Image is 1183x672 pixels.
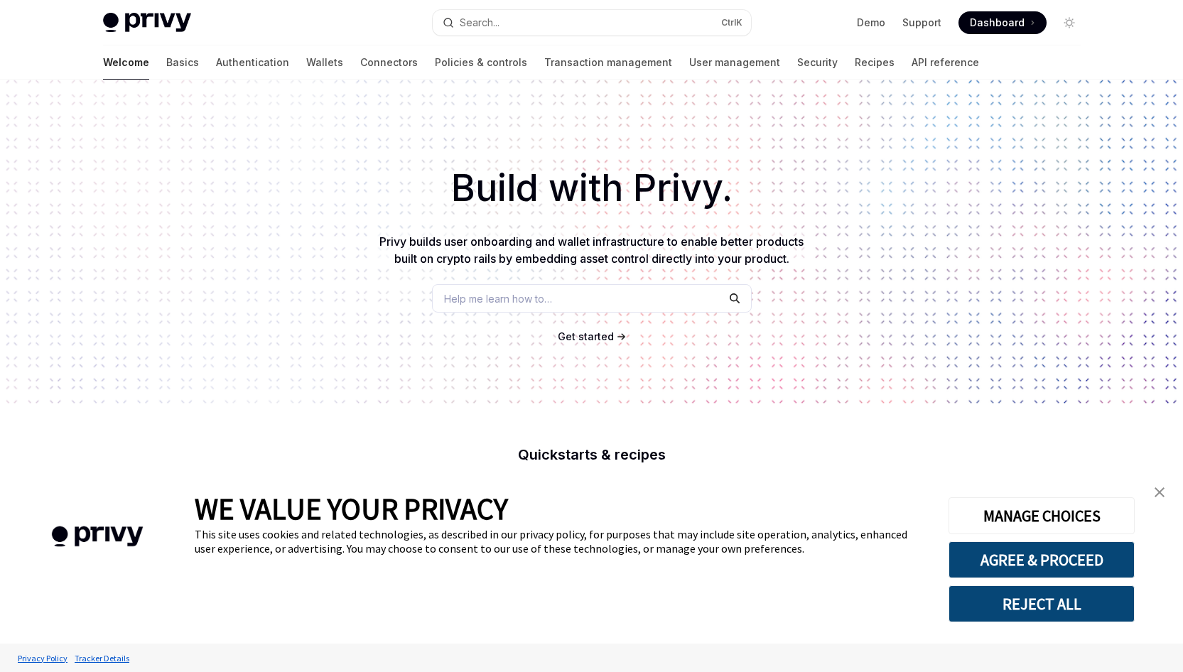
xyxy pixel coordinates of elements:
[103,45,149,80] a: Welcome
[902,16,941,30] a: Support
[912,45,979,80] a: API reference
[460,14,499,31] div: Search...
[306,45,343,80] a: Wallets
[360,45,418,80] a: Connectors
[216,45,289,80] a: Authentication
[71,646,133,671] a: Tracker Details
[103,13,191,33] img: light logo
[855,45,895,80] a: Recipes
[195,490,508,527] span: WE VALUE YOUR PRIVACY
[970,16,1025,30] span: Dashboard
[1058,11,1081,34] button: Toggle dark mode
[558,330,614,342] span: Get started
[949,497,1135,534] button: MANAGE CHOICES
[195,527,927,556] div: This site uses cookies and related technologies, as described in our privacy policy, for purposes...
[21,506,173,568] img: company logo
[857,16,885,30] a: Demo
[721,17,742,28] span: Ctrl K
[23,161,1160,216] h1: Build with Privy.
[166,45,199,80] a: Basics
[949,585,1135,622] button: REJECT ALL
[342,448,842,462] h2: Quickstarts & recipes
[949,541,1135,578] button: AGREE & PROCEED
[558,330,614,344] a: Get started
[544,45,672,80] a: Transaction management
[1145,478,1174,506] a: close banner
[14,646,71,671] a: Privacy Policy
[433,10,751,36] button: Open search
[435,45,527,80] a: Policies & controls
[797,45,838,80] a: Security
[379,234,804,266] span: Privy builds user onboarding and wallet infrastructure to enable better products built on crypto ...
[1155,487,1165,497] img: close banner
[958,11,1047,34] a: Dashboard
[444,291,552,306] span: Help me learn how to…
[689,45,780,80] a: User management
